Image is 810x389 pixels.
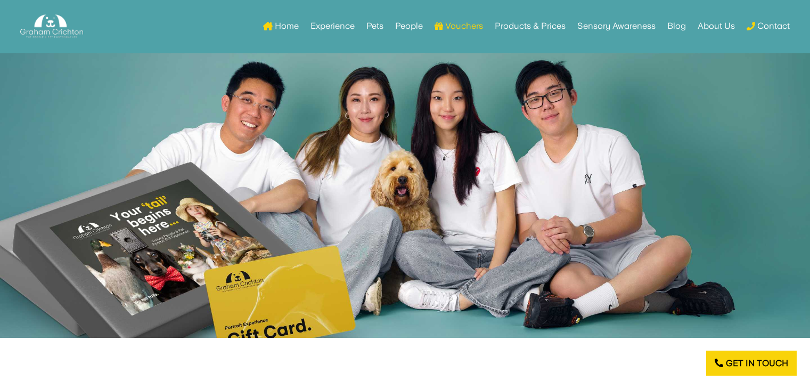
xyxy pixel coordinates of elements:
a: Sensory Awareness [577,5,656,47]
img: Graham Crichton Photography Logo - Graham Crichton - Belfast Family & Pet Photography Studio [20,12,83,41]
a: Blog [667,5,686,47]
a: People [395,5,423,47]
a: Vouchers [435,5,483,47]
a: Contact [747,5,790,47]
a: Home [263,5,299,47]
a: Experience [310,5,355,47]
a: About Us [698,5,735,47]
a: Products & Prices [495,5,566,47]
a: Pets [366,5,383,47]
